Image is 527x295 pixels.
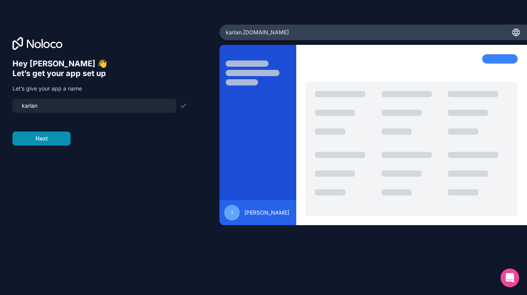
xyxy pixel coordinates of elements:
[232,210,233,216] span: I
[500,268,519,287] div: Open Intercom Messenger
[244,209,289,217] span: [PERSON_NAME]
[12,59,187,69] h6: Hey [PERSON_NAME] 👋
[12,132,71,146] button: Next
[17,100,172,111] input: my-team
[12,85,187,92] p: Let’s give your app a name
[12,69,187,78] h6: Let’s get your app set up
[226,28,289,36] span: karlan .[DOMAIN_NAME]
